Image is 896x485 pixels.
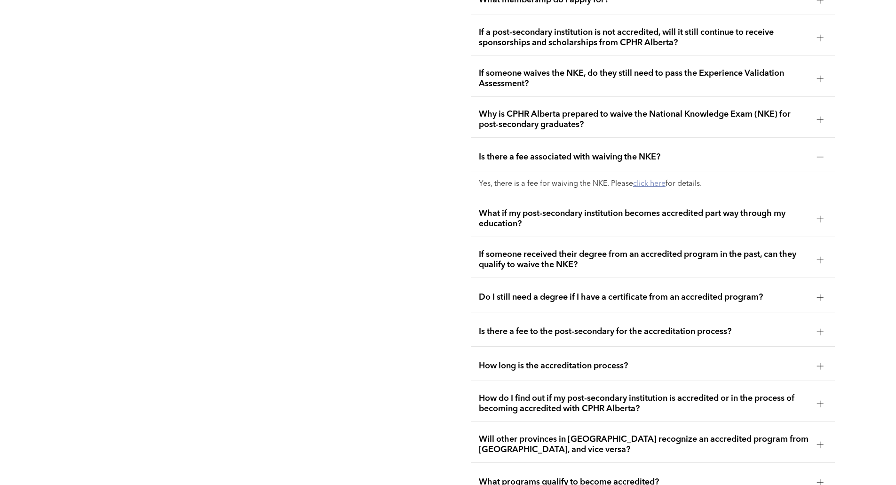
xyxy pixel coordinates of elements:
a: click here [633,180,666,188]
p: Yes, there is a fee for waiving the NKE. Please for details. [479,180,827,189]
span: Do I still need a degree if I have a certificate from an accredited program? [479,292,809,302]
span: Will other provinces in [GEOGRAPHIC_DATA] recognize an accredited program from [GEOGRAPHIC_DATA],... [479,434,809,455]
span: How do I find out if my post-secondary institution is accredited or in the process of becoming ac... [479,393,809,414]
span: Is there a fee associated with waiving the NKE? [479,152,809,162]
span: Why is CPHR Alberta prepared to waive the National Knowledge Exam (NKE) for post-secondary gradua... [479,109,809,130]
span: Is there a fee to the post-secondary for the accreditation process? [479,326,809,337]
span: If a post-secondary institution is not accredited, will it still continue to receive sponsorships... [479,27,809,48]
span: If someone received their degree from an accredited program in the past, can they qualify to waiv... [479,249,809,270]
span: What if my post-secondary institution becomes accredited part way through my education? [479,208,809,229]
span: If someone waives the NKE, do they still need to pass the Experience Validation Assessment? [479,68,809,89]
span: How long is the accreditation process? [479,361,809,371]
